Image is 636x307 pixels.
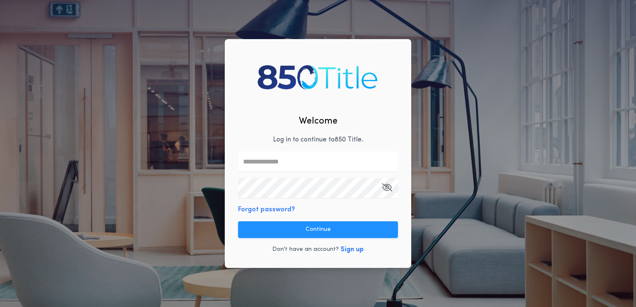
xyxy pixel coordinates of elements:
img: logo [254,57,382,96]
p: Log in to continue to 850 Title . [273,135,363,145]
h2: Welcome [299,114,338,128]
p: Don't have an account? [272,245,339,254]
button: Forgot password? [238,205,295,215]
button: Continue [238,221,398,238]
button: Sign up [340,245,364,255]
